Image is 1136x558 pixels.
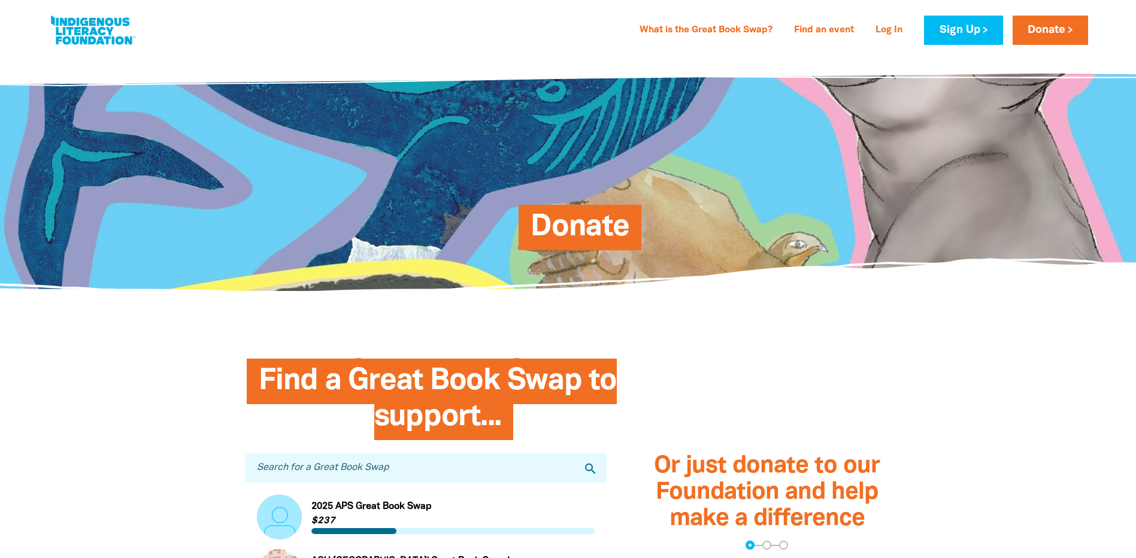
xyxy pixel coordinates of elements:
[779,541,788,550] button: Navigate to step 3 of 3 to enter your payment details
[746,541,755,550] button: Navigate to step 1 of 3 to enter your donation amount
[868,21,910,40] a: Log In
[632,21,780,40] a: What is the Great Book Swap?
[654,455,880,530] span: Or just donate to our Foundation and help make a difference
[924,16,1002,45] a: Sign Up
[787,21,861,40] a: Find an event
[762,541,771,550] button: Navigate to step 2 of 3 to enter your details
[583,462,598,476] i: search
[1013,16,1088,45] a: Donate
[531,214,629,250] span: Donate
[259,368,617,440] span: Find a Great Book Swap to support...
